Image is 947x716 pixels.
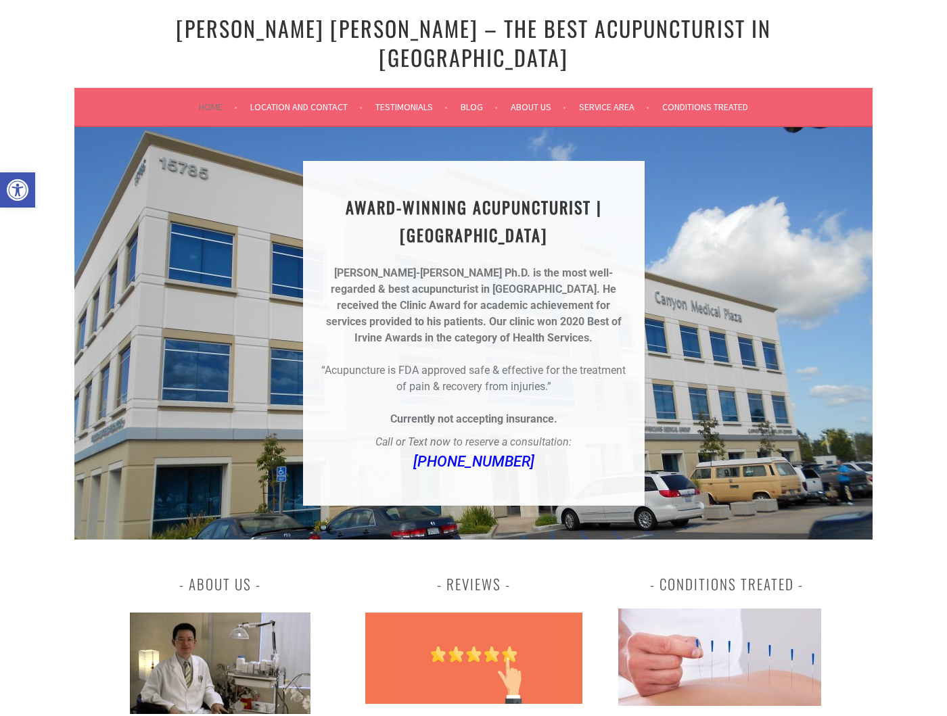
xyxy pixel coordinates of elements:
[375,99,448,115] a: Testimonials
[250,99,363,115] a: Location and Contact
[511,99,566,115] a: About Us
[365,572,582,596] h3: Reviews
[390,412,557,425] strong: Currently not accepting insurance.
[112,572,329,596] h3: About Us
[176,12,771,73] a: [PERSON_NAME] [PERSON_NAME] – The Best Acupuncturist In [GEOGRAPHIC_DATA]
[461,99,498,115] a: Blog
[130,613,310,714] img: best acupuncturist irvine
[579,99,649,115] a: Service Area
[618,608,821,706] img: Irvine-Acupuncture-Conditions-Treated
[319,193,628,249] h1: AWARD-WINNING ACUPUNCTURIST | [GEOGRAPHIC_DATA]
[375,435,572,448] em: Call or Text now to reserve a consultation:
[331,266,613,295] strong: [PERSON_NAME]-[PERSON_NAME] Ph.D. is the most well-regarded & best acupuncturist in [GEOGRAPHIC_D...
[618,572,835,596] h3: Conditions Treated
[413,453,534,470] a: [PHONE_NUMBER]
[199,99,237,115] a: Home
[319,362,628,395] p: “Acupuncture is FDA approved safe & effective for the treatment of pain & recovery from injuries.”
[662,99,748,115] a: Conditions Treated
